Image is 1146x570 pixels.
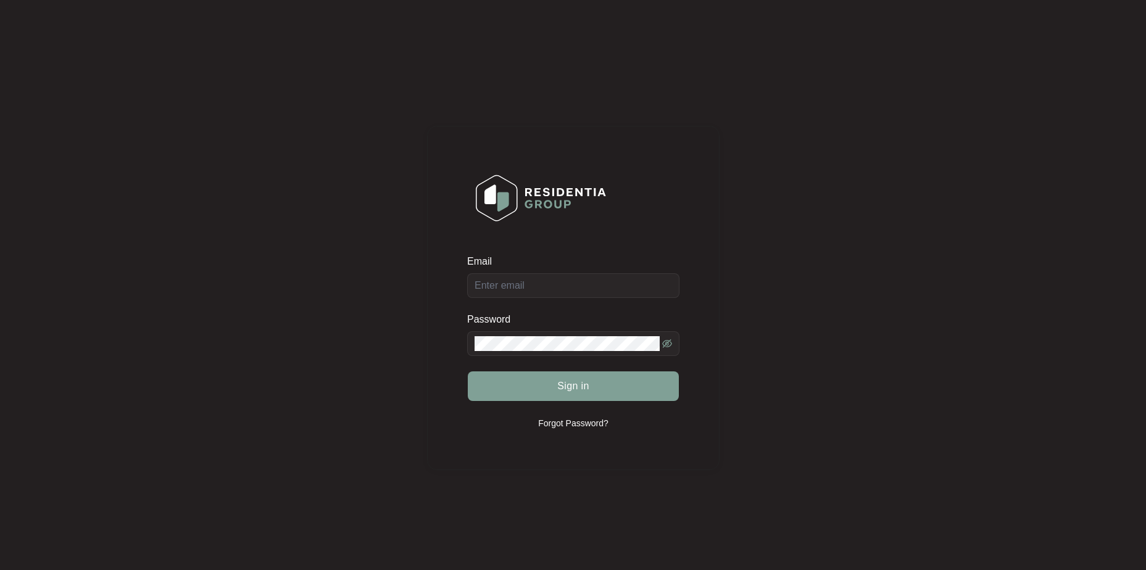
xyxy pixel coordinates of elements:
[557,379,589,394] span: Sign in
[467,313,520,326] label: Password
[538,417,608,429] p: Forgot Password?
[468,167,614,229] img: Login Logo
[467,273,679,298] input: Email
[467,255,500,268] label: Email
[475,336,660,351] input: Password
[662,339,672,349] span: eye-invisible
[468,371,679,401] button: Sign in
